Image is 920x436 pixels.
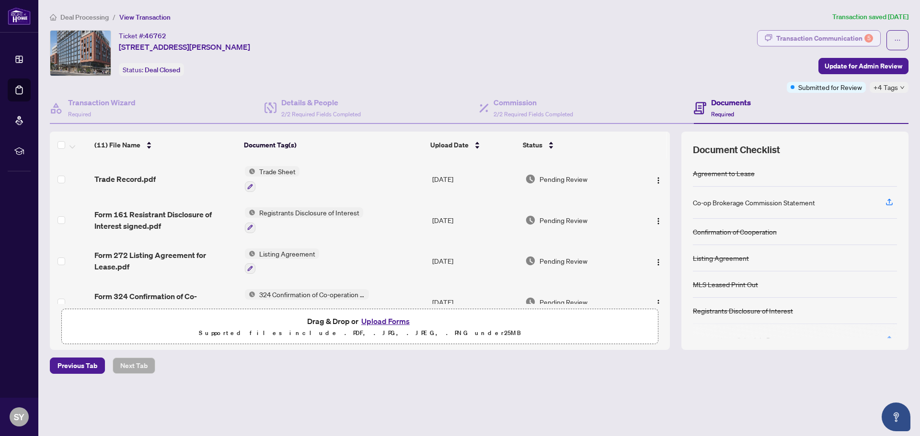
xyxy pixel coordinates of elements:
span: Update for Admin Review [825,58,902,74]
img: Logo [655,258,662,266]
span: (11) File Name [94,140,140,150]
span: Pending Review [540,297,587,307]
span: Required [68,111,91,118]
img: Document Status [525,174,536,184]
img: Logo [655,299,662,307]
button: Logo [651,212,666,228]
th: Document Tag(s) [240,132,427,158]
div: 5 [864,34,873,43]
span: Deal Closed [145,66,180,74]
button: Open asap [882,402,910,431]
li: / [113,11,115,22]
h4: Commission [494,97,573,108]
span: Registrants Disclosure of Interest [255,207,363,218]
th: (11) File Name [91,132,240,158]
div: Ticket #: [119,30,166,41]
img: Document Status [525,297,536,307]
th: Status [519,132,634,158]
span: ellipsis [894,37,901,44]
button: Previous Tab [50,358,105,374]
span: down [900,85,905,90]
div: Confirmation of Cooperation [693,226,777,237]
span: 2/2 Required Fields Completed [494,111,573,118]
td: [DATE] [428,241,521,282]
span: +4 Tags [874,82,898,93]
td: [DATE] [428,200,521,241]
span: Drag & Drop orUpload FormsSupported files include .PDF, .JPG, .JPEG, .PNG under25MB [62,309,658,345]
span: Drag & Drop or [307,315,413,327]
td: [DATE] [428,158,521,200]
span: [STREET_ADDRESS][PERSON_NAME] [119,41,250,53]
span: Pending Review [540,256,587,266]
span: home [50,14,57,21]
img: Logo [655,217,662,225]
button: Update for Admin Review [818,58,908,74]
div: Transaction Communication [776,31,873,46]
button: Status IconListing Agreement [245,248,319,274]
img: Document Status [525,256,536,266]
span: Listing Agreement [255,248,319,259]
span: Upload Date [430,140,469,150]
span: 46762 [145,32,166,40]
span: Pending Review [540,215,587,225]
img: Status Icon [245,248,255,259]
div: Agreement to Lease [693,168,755,179]
span: Pending Review [540,174,587,184]
div: Listing Agreement [693,253,749,263]
span: SY [14,410,24,424]
img: Document Status [525,215,536,225]
button: Logo [651,171,666,187]
span: Status [523,140,542,150]
span: View Transaction [119,13,171,22]
span: Form 272 Listing Agreement for Lease.pdf [94,249,237,272]
span: Trade Sheet [255,166,299,177]
button: Status Icon324 Confirmation of Co-operation and Representation - Tenant/Landlord [245,289,369,315]
div: MLS Leased Print Out [693,279,758,290]
img: Status Icon [245,166,255,177]
button: Upload Forms [358,315,413,327]
img: logo [8,7,31,25]
button: Logo [651,253,666,268]
p: Supported files include .PDF, .JPG, .JPEG, .PNG under 25 MB [68,327,652,339]
h4: Details & People [281,97,361,108]
div: Status: [119,63,184,76]
span: Form 161 Resistrant Disclosure of Interest signed.pdf [94,209,237,232]
button: Next Tab [113,358,155,374]
span: Deal Processing [60,13,109,22]
img: Status Icon [245,289,255,300]
div: Registrants Disclosure of Interest [693,305,793,316]
img: Status Icon [245,207,255,218]
img: Logo [655,177,662,184]
span: 324 Confirmation of Co-operation and Representation - Tenant/Landlord [255,289,369,300]
span: Previous Tab [57,358,97,373]
button: Status IconRegistrants Disclosure of Interest [245,207,363,233]
span: Required [711,111,734,118]
span: 2/2 Required Fields Completed [281,111,361,118]
th: Upload Date [426,132,519,158]
button: Logo [651,294,666,310]
span: Document Checklist [693,143,780,157]
span: Submitted for Review [798,82,862,92]
button: Status IconTrade Sheet [245,166,299,192]
h4: Documents [711,97,751,108]
div: Co-op Brokerage Commission Statement [693,197,815,208]
article: Transaction saved [DATE] [832,11,908,22]
td: [DATE] [428,281,521,323]
img: IMG-S12303716_1.jpg [50,31,111,76]
h4: Transaction Wizard [68,97,136,108]
button: Transaction Communication5 [757,30,881,46]
span: Trade Record.pdf [94,173,156,185]
span: Form 324 Confirmation of Co-operation.pdf [94,291,237,313]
